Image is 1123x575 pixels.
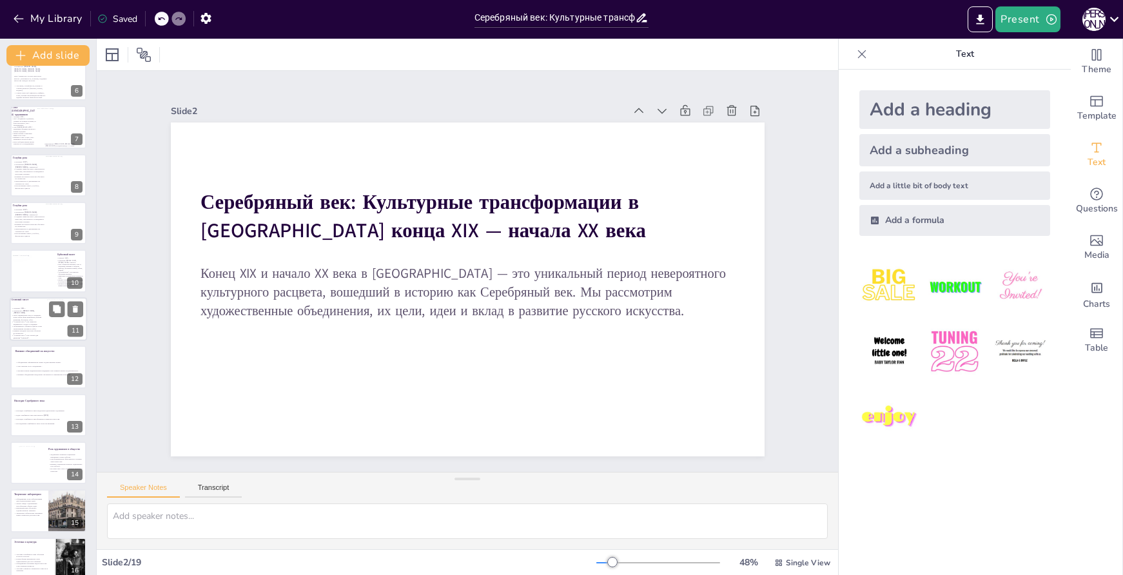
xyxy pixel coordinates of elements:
p: Наследие Серебряного века [14,399,83,403]
div: 9 [71,229,83,240]
div: 10 [10,249,86,292]
span: Table [1085,341,1108,355]
p: Эстетика и культура [14,540,64,543]
img: 3.jpeg [990,257,1050,317]
p: Интерес к народному искусству обогатил их творчество. [57,278,84,282]
p: Основатели: [PERSON_NAME], [PERSON_NAME]К. РерихЦель: [13,163,44,168]
div: 8 [10,154,86,197]
p: Голубая роза [13,156,63,160]
div: Slide 2 [188,75,641,135]
span: Questions [1076,202,1118,216]
p: Основано: 1911 г [12,307,43,309]
div: Add ready made slides [1071,85,1122,132]
img: 5.jpeg [924,322,984,382]
p: Создание символистского, мистического искусства, наполненного сновидений и восточных мотивов. [13,168,44,175]
div: 6 [71,85,83,97]
div: 15 [10,489,86,532]
div: Slide 2 / 19 [102,556,596,569]
div: 14 [67,469,83,480]
div: Add charts and graphs [1071,271,1122,317]
img: 4.jpeg [859,322,919,382]
div: 10 [67,277,83,289]
img: 1.jpeg [859,257,919,317]
div: 12 [10,346,86,388]
p: Эксперименты с формой и цветом стали характерными чертами их работ. [12,326,43,330]
p: Цель: Принести в русское искусство красоту, изысканность, эстетизм, соединить искусство Запада и ... [14,75,48,82]
p: Цель: Объединение художников, стоявших на позициях реализма, но более пластичного, чем у Передвиж... [12,119,37,127]
div: 13 [67,421,83,433]
p: Text [872,39,1058,70]
span: Text [1088,155,1106,170]
button: Export to PowerPoint [968,6,993,32]
img: 6.jpeg [990,322,1050,382]
div: Get real-time input from your audience [1071,178,1122,224]
p: Объединения стали лабораториями для художественных идей. [14,498,44,502]
p: Союз [DEMOGRAPHIC_DATA] художников [12,106,35,117]
p: Основано: 1903 г [12,116,37,118]
p: Художники отражали социальные изменения в своих работах. [48,453,83,458]
p: Мечтательность и декоративность отличали их стиль. [13,180,44,184]
p: Голубая роза [13,204,63,208]
p: Объединение различных видов искусства стало важным аспектом. [14,562,48,567]
p: "Ослиный хвост" стал символом радикального отхода от традиций. [12,321,43,326]
p: Внимание к свету и цвету стало характерной чертой их работ. [12,137,37,141]
strong: Серебряный век: Культурные трансформации в [GEOGRAPHIC_DATA] конца XIX — начала XX века [204,161,650,262]
p: Бубновый валет [57,252,92,256]
p: Цель: Радикальный отход от традиций, поиск новых форм выражения, включая примитив, футуризм, лубок. [12,314,43,321]
p: Наследие Серебряного века формирует развитие искусства. [14,417,83,422]
p: [PERSON_NAME] (в поздний период), А.А. Рылов. [37,146,83,148]
div: 11 [68,325,83,336]
div: Change the overall theme [1071,39,1122,85]
p: Они открыли путь к модернизму. [15,364,81,369]
p: Основано: 1907 г [13,161,44,164]
img: 7.jpeg [859,387,919,447]
button: Speaker Notes [107,483,180,498]
div: 12 [67,373,83,385]
p: Ослиный хвост [12,298,62,302]
p: Основатели: [PERSON_NAME], [PERSON_NAME], [PERSON_NAME], [PERSON_NAME], [PERSON_NAME] [14,65,48,72]
p: Влияние народной культуры обогатило их творчество. [12,330,43,335]
p: Взаимодействие обогащало художественную практику. [14,507,44,512]
p: Основано: 1910 г [57,257,84,259]
div: 7 [10,106,86,148]
div: Add a table [1071,317,1122,364]
p: Яркий цвет и плотная мазка отличали их стиль. [57,275,84,278]
p: Важные социальные вопросы поднимались в их работах. [48,463,83,467]
p: Конец XIX и начало XX века в [GEOGRAPHIC_DATA] — это уникальный период невероятного культурного р... [197,237,734,348]
div: Add a little bit of body text [859,171,1050,200]
span: Media [1084,248,1109,262]
span: Template [1077,109,1117,123]
p: Эстетика Серебряного века обогатила русскую культуру. [14,553,48,558]
p: Использование синего, голубого, фиолетового цветов. [13,184,44,189]
div: Add a subheading [859,134,1050,166]
div: О [PERSON_NAME] [1082,8,1106,31]
div: 13 [10,394,86,436]
p: Синтез искусств: живопись, графика, театр, музыка.Организация выставок и издание журнала «Мир иск... [14,92,48,99]
p: "Бубновый валет" стал символом обновления живописи. [57,271,84,275]
p: Творческие лаборатории [14,492,44,496]
div: Add text boxes [1071,132,1122,178]
p: Противостояние академическим традициям стало важной частью их деятельности. [15,369,81,373]
button: My Library [10,8,88,29]
p: Исследования Серебряного века остаются важными. [14,421,83,425]
button: Duplicate Slide [49,301,64,317]
p: Влияние объединений продолжает ощущаться в современном искусстве. [15,373,81,378]
div: 7 [71,133,83,145]
button: О [PERSON_NAME] [1082,6,1106,32]
div: 15 [67,517,83,529]
p: Основатели: [PERSON_NAME], [PERSON_NAME]К. РерихЦель: [13,211,44,216]
p: Они формировали общественное сознание через искусство. [48,458,83,463]
p: Идеи Серебряного века актуальны и [DATE]. [14,413,83,417]
button: Transcript [185,483,242,498]
span: Theme [1082,63,1111,77]
div: 11 [10,297,87,341]
p: Эстетизм, утончённость, интерес к стилям прошлого (барокко, рококо, модерн). [14,84,48,92]
p: Влияние восточной культуры обогатило их творчество. [13,223,44,228]
button: Delete Slide [68,301,83,317]
p: Диалог между художниками способствовал обмену идей. [14,503,44,507]
p: Основатели: [PERSON_NAME], [PERSON_NAME] [12,309,43,314]
span: Position [136,47,151,63]
p: Объединения сформировали новые художественные языки. [15,360,81,365]
div: 14 [10,442,86,484]
p: Представители: [PERSON_NAME], [PERSON_NAME], [37,144,83,146]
